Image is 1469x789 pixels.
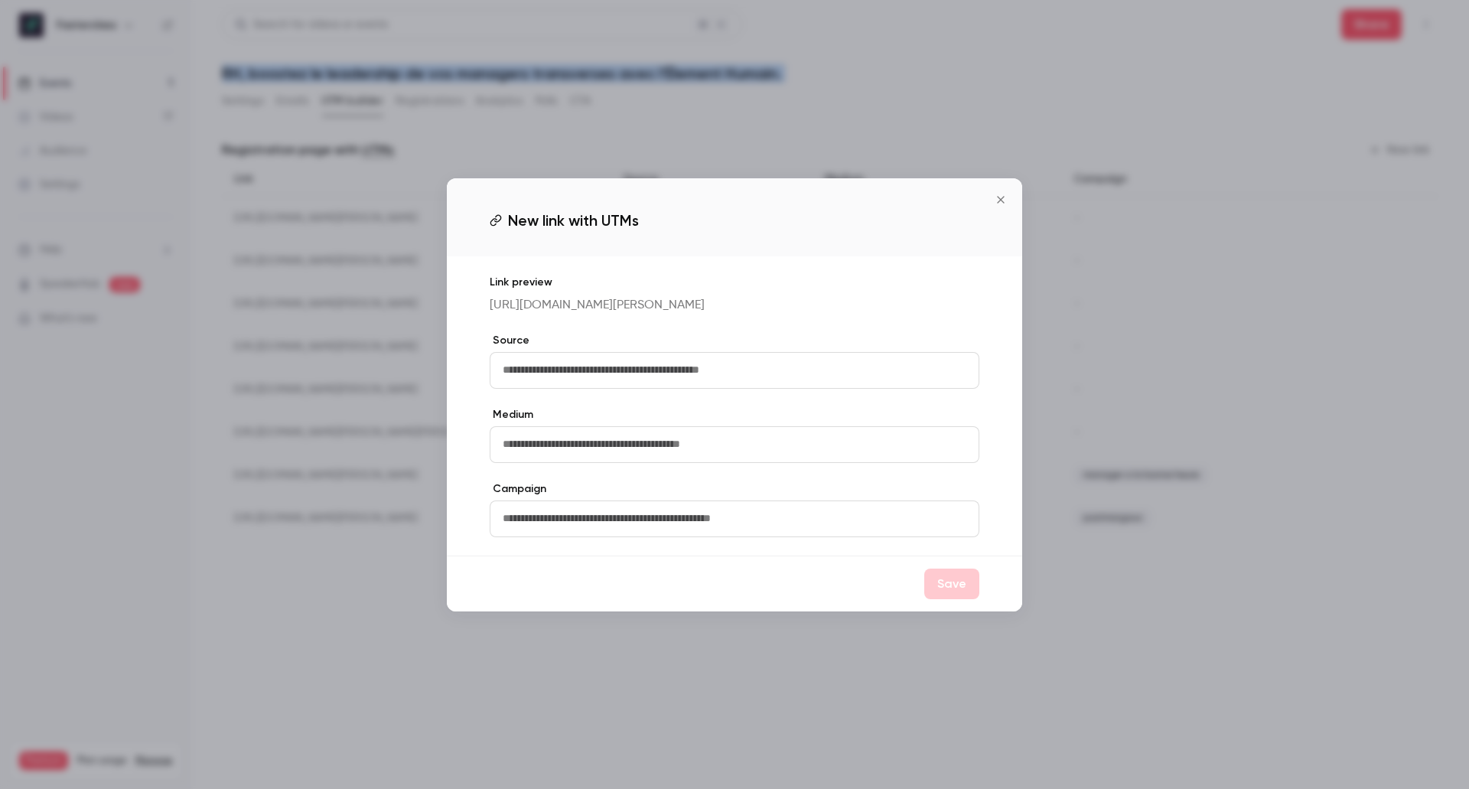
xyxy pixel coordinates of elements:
label: Source [490,333,979,348]
p: Link preview [490,275,979,290]
button: Close [985,184,1016,215]
p: [URL][DOMAIN_NAME][PERSON_NAME] [490,296,979,315]
label: Medium [490,407,979,422]
label: Campaign [490,481,979,497]
span: New link with UTMs [508,209,639,232]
